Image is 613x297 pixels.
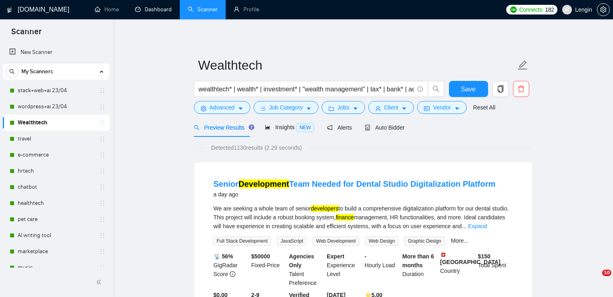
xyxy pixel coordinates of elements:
[492,81,509,97] button: copy
[99,136,106,142] span: holder
[18,131,94,147] a: travel
[18,179,94,195] a: chatbot
[18,99,94,115] a: wordpress+ai 23/04
[269,103,303,112] span: Job Category
[18,227,94,243] a: AI writing tool
[249,252,287,287] div: Fixed-Price
[99,87,106,94] span: holder
[513,85,529,93] span: delete
[198,55,516,75] input: Scanner name...
[99,120,106,126] span: holder
[473,103,495,112] a: Reset All
[214,204,513,231] div: We are seeking a whole team of senior to build a comprehensive digitalization platform for our de...
[21,64,53,80] span: My Scanners
[428,85,444,93] span: search
[234,6,259,13] a: userProfile
[18,243,94,260] a: marketplace
[265,124,314,130] span: Insights
[313,237,359,245] span: Web Development
[201,105,206,111] span: setting
[417,101,466,114] button: idcardVendorcaret-down
[493,85,508,93] span: copy
[18,211,94,227] a: pet care
[306,105,312,111] span: caret-down
[214,190,496,199] div: a day ago
[602,270,611,276] span: 10
[478,253,490,260] b: $ 150
[337,103,349,112] span: Jobs
[365,125,370,130] span: robot
[401,252,438,287] div: Duration
[206,143,308,152] span: Detected 1130 results (2.29 seconds)
[597,3,610,16] button: setting
[384,103,399,112] span: Client
[564,7,570,12] span: user
[327,253,345,260] b: Expert
[214,179,496,188] a: SeniorDevelopmentTeam Needed for Dental Studio Digitalization Platform
[402,253,434,268] b: More than 6 months
[6,65,19,78] button: search
[95,6,119,13] a: homeHome
[194,124,252,131] span: Preview Results
[287,252,325,287] div: Talent Preference
[597,6,609,13] span: setting
[428,81,444,97] button: search
[214,253,233,260] b: 📡 56%
[365,124,405,131] span: Auto Bidder
[251,253,270,260] b: $ 50000
[418,87,423,92] span: info-circle
[296,123,314,132] span: NEW
[441,252,446,258] img: 🇨🇭
[18,163,94,179] a: hrtech
[519,5,543,14] span: Connects:
[336,214,354,221] mark: finance
[462,223,467,229] span: ...
[239,179,289,188] mark: Development
[454,105,460,111] span: caret-down
[545,5,554,14] span: 182
[99,184,106,190] span: holder
[5,26,48,43] span: Scanner
[325,252,363,287] div: Experience Level
[449,81,488,97] button: Save
[194,101,250,114] button: settingAdvancedcaret-down
[517,60,528,70] span: edit
[265,124,270,130] span: area-chart
[99,216,106,223] span: holder
[254,101,318,114] button: barsJob Categorycaret-down
[214,237,271,245] span: Full Stack Development
[327,124,352,131] span: Alerts
[212,252,250,287] div: GigRadar Score
[401,105,407,111] span: caret-down
[586,270,605,289] iframe: Intercom live chat
[18,115,94,131] a: Wealthtech
[18,82,94,99] a: stack+web+ai 23/04
[199,84,414,94] input: Search Freelance Jobs...
[7,4,12,16] img: logo
[99,264,106,271] span: holder
[513,81,529,97] button: delete
[9,44,103,60] a: New Scanner
[353,105,358,111] span: caret-down
[322,101,365,114] button: folderJobscaret-down
[3,44,110,60] li: New Scanner
[438,252,476,287] div: Country
[597,6,610,13] a: setting
[328,105,334,111] span: folder
[99,103,106,110] span: holder
[461,84,476,94] span: Save
[510,6,517,13] img: upwork-logo.png
[194,125,199,130] span: search
[405,237,445,245] span: Graphic Design
[289,253,314,268] b: Agencies Only
[210,103,235,112] span: Advanced
[18,147,94,163] a: e-commerce
[248,124,255,131] div: Tooltip anchor
[433,103,451,112] span: Vendor
[365,253,367,260] b: -
[99,232,106,239] span: holder
[18,195,94,211] a: healthtech
[96,278,104,286] span: double-left
[260,105,266,111] span: bars
[18,260,94,276] a: music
